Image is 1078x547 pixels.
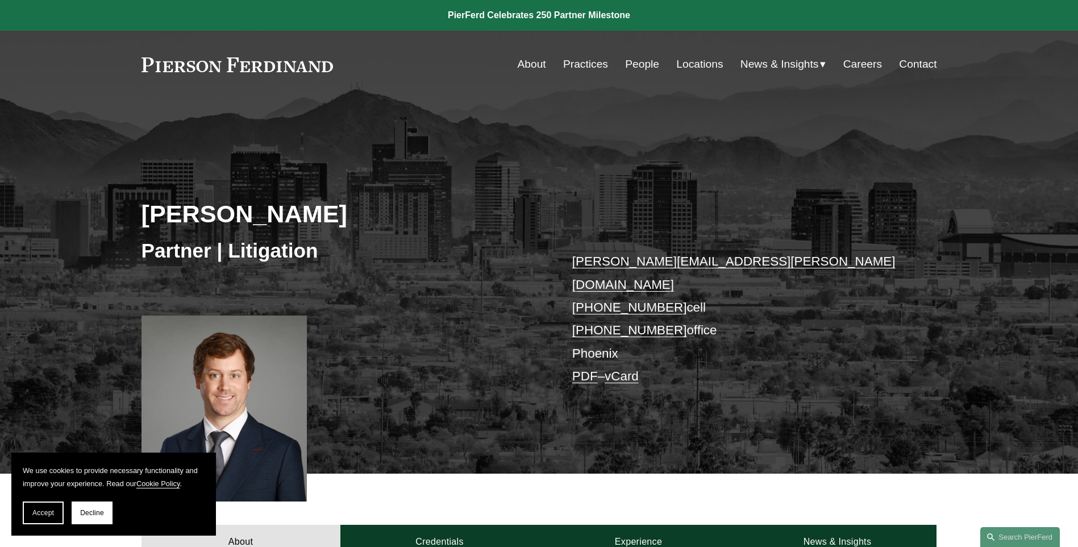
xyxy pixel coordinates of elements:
a: Locations [676,53,723,75]
p: We use cookies to provide necessary functionality and improve your experience. Read our . [23,464,205,490]
section: Cookie banner [11,453,216,536]
a: Contact [899,53,937,75]
a: Cookie Policy [136,479,180,488]
a: [PERSON_NAME][EMAIL_ADDRESS][PERSON_NAME][DOMAIN_NAME] [572,254,896,291]
a: Practices [563,53,608,75]
a: [PHONE_NUMBER] [572,323,687,337]
span: Decline [80,509,104,517]
a: vCard [605,369,639,383]
h2: [PERSON_NAME] [141,199,539,229]
a: folder dropdown [740,53,826,75]
h3: Partner | Litigation [141,238,539,263]
a: Search this site [980,527,1060,547]
p: cell office Phoenix – [572,250,904,388]
a: PDF [572,369,598,383]
span: Accept [32,509,54,517]
a: About [518,53,546,75]
a: Careers [843,53,882,75]
span: News & Insights [740,55,819,74]
button: Decline [72,502,113,524]
a: People [625,53,659,75]
button: Accept [23,502,64,524]
a: [PHONE_NUMBER] [572,300,687,314]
